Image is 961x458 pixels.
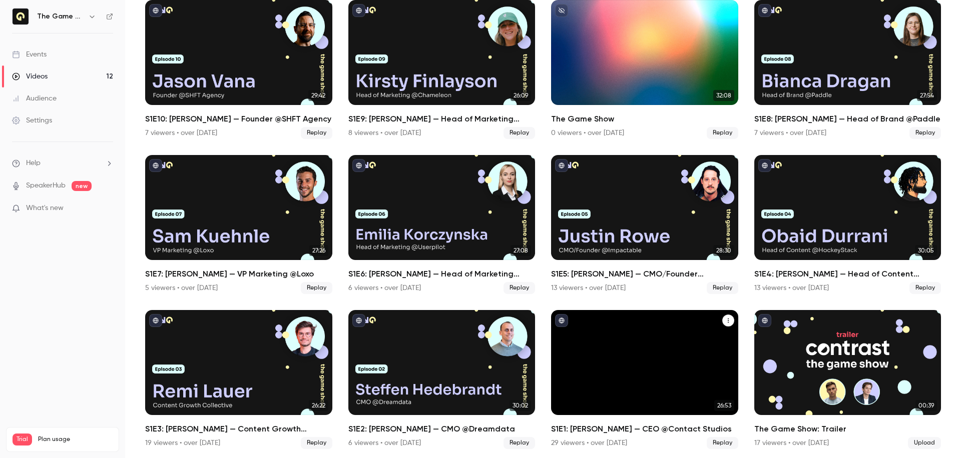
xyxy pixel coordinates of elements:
[26,158,41,168] span: Help
[754,128,826,138] div: 7 viewers • over [DATE]
[754,310,941,449] a: 00:39The Game Show: Trailer17 viewers • over [DATE]Upload
[754,155,941,294] a: 30:05S1E4: [PERSON_NAME] — Head of Content @HockeyStack13 viewers • over [DATE]Replay
[551,268,738,280] h2: S1E5: [PERSON_NAME] — CMO/Founder @Impactable
[13,8,29,24] img: The Game Show
[758,314,771,327] button: published
[37,11,84,21] h6: The Game Show
[348,283,421,293] div: 6 viewers • over [DATE]
[707,282,738,294] span: Replay
[754,423,941,435] h2: The Game Show: Trailer
[309,400,328,411] span: 26:22
[504,437,535,449] span: Replay
[145,155,332,294] a: 27:26S1E7: [PERSON_NAME] — VP Marketing @Loxo5 viewers • over [DATE]Replay
[348,113,536,125] h2: S1E9: [PERSON_NAME] — Head of Marketing @Chameleon
[145,268,332,280] h2: S1E7: [PERSON_NAME] — VP Marketing @Loxo
[348,310,536,449] a: 30:02S1E2: [PERSON_NAME] — CMO @Dreamdata6 viewers • over [DATE]Replay
[12,115,52,125] div: Settings
[915,400,937,411] span: 00:39
[555,314,568,327] button: published
[504,282,535,294] span: Replay
[754,438,829,448] div: 17 viewers • over [DATE]
[551,310,738,449] li: S1E1: Rob Hoffman — CEO @Contact Studios
[301,437,332,449] span: Replay
[145,128,217,138] div: 7 viewers • over [DATE]
[145,310,332,449] li: S1E3: Remi Lauer — Content Growth Collective
[348,155,536,294] li: S1E6: Emilia Korczynska — Head of Marketing @Userpilot
[12,71,48,81] div: Videos
[909,282,941,294] span: Replay
[348,155,536,294] a: 27:08S1E6: [PERSON_NAME] — Head of Marketing @Userpilot6 viewers • over [DATE]Replay
[352,4,365,17] button: published
[149,314,162,327] button: published
[348,128,421,138] div: 8 viewers • over [DATE]
[301,282,332,294] span: Replay
[145,283,218,293] div: 5 viewers • over [DATE]
[145,113,332,125] h2: S1E10: [PERSON_NAME] — Founder @SHFT Agency
[352,159,365,172] button: published
[551,155,738,294] a: 28:30S1E5: [PERSON_NAME] — CMO/Founder @Impactable13 viewers • over [DATE]Replay
[26,203,64,213] span: What's new
[754,268,941,280] h2: S1E4: [PERSON_NAME] — Head of Content @HockeyStack
[145,438,220,448] div: 19 viewers • over [DATE]
[101,204,113,213] iframe: Noticeable Trigger
[348,310,536,449] li: S1E2: Steffen Hedebrandt — CMO @Dreamdata
[758,4,771,17] button: published
[149,4,162,17] button: published
[713,90,734,101] span: 32:08
[917,90,937,101] span: 27:54
[348,423,536,435] h2: S1E2: [PERSON_NAME] — CMO @Dreamdata
[348,438,421,448] div: 6 viewers • over [DATE]
[915,245,937,256] span: 30:05
[511,90,531,101] span: 26:09
[511,245,531,256] span: 27:08
[707,127,738,139] span: Replay
[551,423,738,435] h2: S1E1: [PERSON_NAME] — CEO @Contact Studios
[72,181,92,191] span: new
[12,158,113,168] li: help-dropdown-opener
[714,400,734,411] span: 26:53
[551,310,738,449] a: 26:53S1E1: [PERSON_NAME] — CEO @Contact Studios29 viewers • over [DATE]Replay
[555,159,568,172] button: published
[551,283,626,293] div: 13 viewers • over [DATE]
[149,159,162,172] button: published
[908,437,941,449] span: Upload
[308,90,328,101] span: 29:42
[551,113,738,125] h2: The Game Show
[352,314,365,327] button: published
[555,4,568,17] button: unpublished
[38,435,113,443] span: Plan usage
[754,113,941,125] h2: S1E8: [PERSON_NAME] — Head of Brand @Paddle
[754,310,941,449] li: The Game Show: Trailer
[909,127,941,139] span: Replay
[145,310,332,449] a: 26:22S1E3: [PERSON_NAME] — Content Growth Collective19 viewers • over [DATE]Replay
[551,438,627,448] div: 29 viewers • over [DATE]
[504,127,535,139] span: Replay
[758,159,771,172] button: published
[301,127,332,139] span: Replay
[12,49,47,59] div: Events
[145,423,332,435] h2: S1E3: [PERSON_NAME] — Content Growth Collective
[12,93,57,103] div: Audience
[13,433,32,445] span: Trial
[754,155,941,294] li: S1E4: Obaid Durrani — Head of Content @HockeyStack
[754,283,829,293] div: 13 viewers • over [DATE]
[145,155,332,294] li: S1E7: Sam Kuehnle — VP Marketing @Loxo
[713,245,734,256] span: 28:30
[309,245,328,256] span: 27:26
[551,155,738,294] li: S1E5: Justin Rowe — CMO/Founder @Impactable
[551,128,624,138] div: 0 viewers • over [DATE]
[348,268,536,280] h2: S1E6: [PERSON_NAME] — Head of Marketing @Userpilot
[26,180,66,191] a: SpeakerHub
[510,400,531,411] span: 30:02
[707,437,738,449] span: Replay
